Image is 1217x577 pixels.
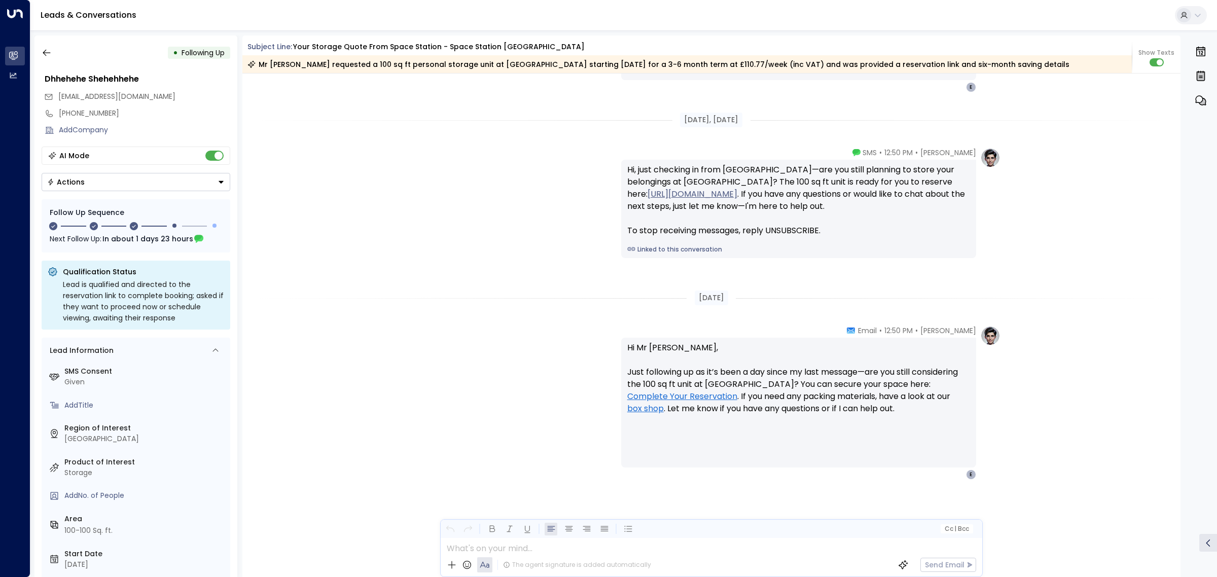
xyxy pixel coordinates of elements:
span: • [879,326,882,336]
div: Dhhehehe Shehehhehe [45,73,230,85]
div: Your storage quote from Space Station - Space Station [GEOGRAPHIC_DATA] [293,42,585,52]
div: [GEOGRAPHIC_DATA] [64,434,226,444]
span: Cc Bcc [944,525,969,532]
div: [DATE] [64,559,226,570]
button: Actions [42,173,230,191]
span: Email [858,326,877,336]
span: 12:50 PM [884,326,913,336]
div: Actions [47,177,85,187]
div: [DATE], [DATE] [680,113,742,127]
a: Linked to this conversation [627,245,970,254]
div: [PHONE_NUMBER] [59,108,230,119]
span: Subject Line: [247,42,292,52]
span: ehhehehe@hotmail.com [58,91,175,102]
span: 12:50 PM [884,148,913,158]
div: E [966,470,976,480]
a: Complete Your Reservation [627,390,737,403]
p: Qualification Status [63,267,224,277]
div: Storage [64,467,226,478]
a: Leads & Conversations [41,9,136,21]
span: • [915,148,918,158]
div: Given [64,377,226,387]
img: profile-logo.png [980,148,1000,168]
div: Lead Information [46,345,114,356]
span: [PERSON_NAME] [920,326,976,336]
label: Start Date [64,549,226,559]
span: [PERSON_NAME] [920,148,976,158]
div: The agent signature is added automatically [503,560,651,569]
div: Follow Up Sequence [50,207,222,218]
img: profile-logo.png [980,326,1000,346]
span: • [915,326,918,336]
label: Area [64,514,226,524]
span: SMS [863,148,877,158]
span: Show Texts [1138,48,1174,57]
a: box shop [627,403,664,415]
label: Product of Interest [64,457,226,467]
div: Mr [PERSON_NAME] requested a 100 sq ft personal storage unit at [GEOGRAPHIC_DATA] starting [DATE]... [247,59,1069,69]
div: Next Follow Up: [50,233,222,244]
span: | [954,525,956,532]
div: Lead is qualified and directed to the reservation link to complete booking; asked if they want to... [63,279,224,323]
div: AddNo. of People [64,490,226,501]
div: Button group with a nested menu [42,173,230,191]
button: Undo [444,523,456,535]
div: Hi, just checking in from [GEOGRAPHIC_DATA]—are you still planning to store your belongings at [G... [627,164,970,237]
label: SMS Consent [64,366,226,377]
label: Region of Interest [64,423,226,434]
span: • [879,148,882,158]
div: AddTitle [64,400,226,411]
button: Redo [461,523,474,535]
div: • [173,44,178,62]
span: Following Up [182,48,225,58]
span: In about 1 days 23 hours [102,233,193,244]
span: [EMAIL_ADDRESS][DOMAIN_NAME] [58,91,175,101]
button: Cc|Bcc [940,524,973,534]
p: Hi Mr [PERSON_NAME], Just following up as it’s been a day since my last message—are you still con... [627,342,970,427]
div: AI Mode [59,151,89,161]
a: [URL][DOMAIN_NAME] [648,188,737,200]
div: 100-100 Sq. ft. [64,525,113,536]
div: AddCompany [59,125,230,135]
div: [DATE] [695,291,728,305]
div: E [966,82,976,92]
